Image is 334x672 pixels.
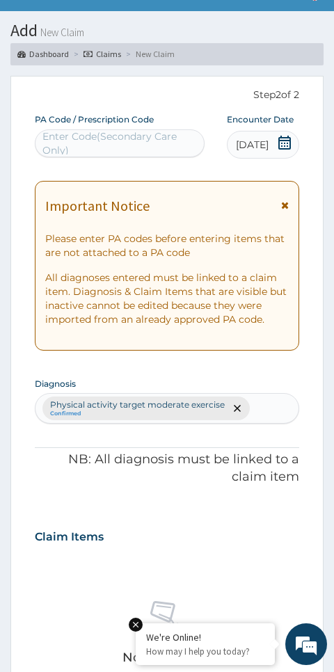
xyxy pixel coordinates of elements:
p: All diagnoses entered must be linked to a claim item. Diagnosis & Claim Items that are visible bu... [45,271,289,326]
p: Please enter PA codes before entering items that are not attached to a PA code [45,232,289,259]
small: New Claim [38,27,84,38]
p: Step 2 of 2 [35,88,300,103]
h1: Important Notice [45,198,150,214]
p: No claim item [122,650,212,664]
h3: Claim Items [35,529,104,545]
a: Dashboard [17,48,69,60]
div: Enter Code(Secondary Care Only) [42,129,202,157]
div: We're Online! [146,631,264,643]
span: [DATE] [236,138,269,152]
label: Encounter Date [227,113,294,125]
p: NB: All diagnosis must be linked to a claim item [35,451,300,486]
h1: Add [10,22,324,40]
img: d_794563401_company_1708531726252_794563401 [19,63,49,97]
li: New Claim [122,48,175,60]
label: PA Code / Prescription Code [35,113,154,125]
p: How may I help you today? [146,646,264,657]
div: Chat with us now [65,71,212,89]
a: Claims [83,48,121,60]
label: Diagnosis [35,378,76,390]
span: We're online! [111,279,223,419]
